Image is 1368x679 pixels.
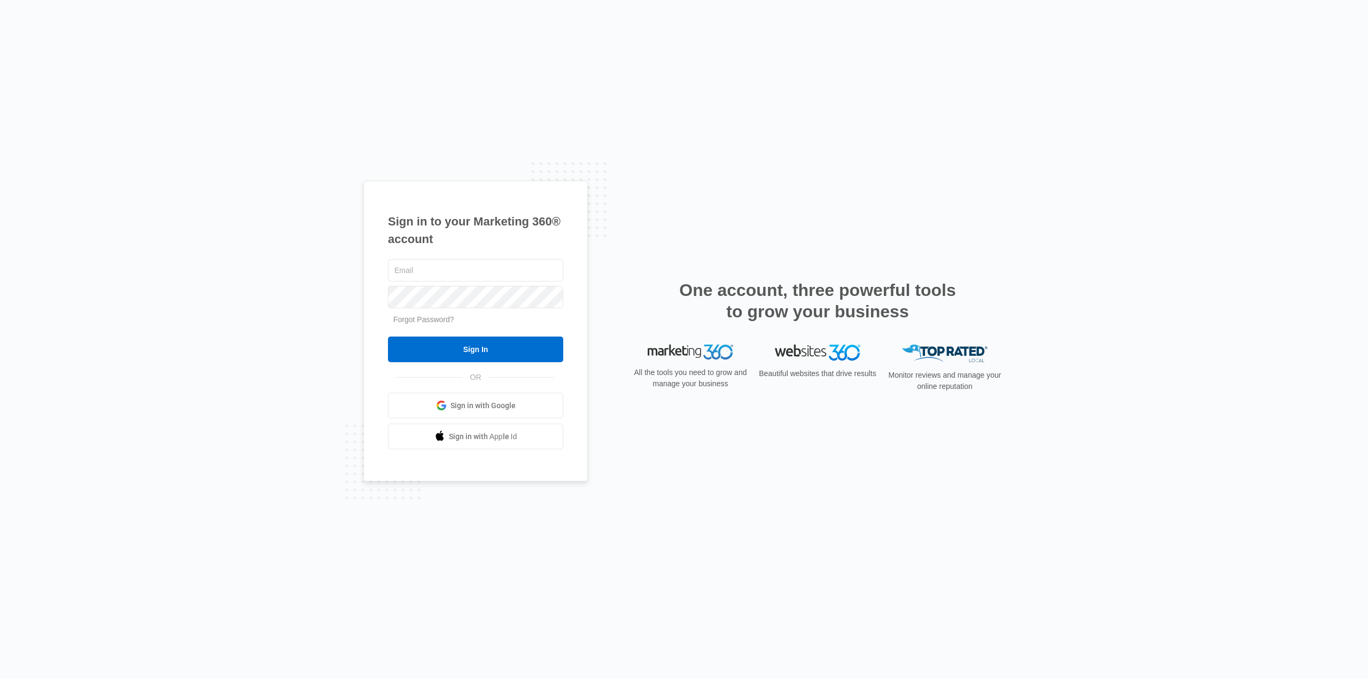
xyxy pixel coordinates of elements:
[449,431,517,442] span: Sign in with Apple Id
[388,424,563,449] a: Sign in with Apple Id
[631,367,750,389] p: All the tools you need to grow and manage your business
[463,372,489,383] span: OR
[758,368,877,379] p: Beautiful websites that drive results
[648,345,733,360] img: Marketing 360
[388,393,563,418] a: Sign in with Google
[388,259,563,282] input: Email
[902,345,988,362] img: Top Rated Local
[450,400,516,411] span: Sign in with Google
[388,213,563,248] h1: Sign in to your Marketing 360® account
[388,337,563,362] input: Sign In
[775,345,860,360] img: Websites 360
[676,279,959,322] h2: One account, three powerful tools to grow your business
[393,315,454,324] a: Forgot Password?
[885,370,1005,392] p: Monitor reviews and manage your online reputation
